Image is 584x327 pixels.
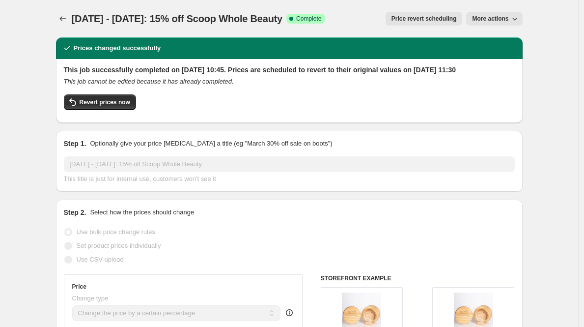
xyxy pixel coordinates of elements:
[77,242,161,249] span: Set product prices individually
[80,98,130,106] span: Revert prices now
[74,43,161,53] h2: Prices changed successfully
[64,139,86,149] h2: Step 1.
[64,94,136,110] button: Revert prices now
[321,274,515,282] h6: STOREFRONT EXAMPLE
[77,228,155,236] span: Use bulk price change rules
[56,12,70,26] button: Price change jobs
[77,256,124,263] span: Use CSV upload
[64,208,86,217] h2: Step 2.
[391,15,457,23] span: Price revert scheduling
[64,156,515,172] input: 30% off holiday sale
[90,208,194,217] p: Select how the prices should change
[284,308,294,318] div: help
[90,139,332,149] p: Optionally give your price [MEDICAL_DATA] a title (eg "March 30% off sale on boots")
[296,15,321,23] span: Complete
[64,65,515,75] h2: This job successfully completed on [DATE] 10:45. Prices are scheduled to revert to their original...
[72,283,86,291] h3: Price
[72,13,283,24] span: [DATE] - [DATE]: 15% off Scoop Whole Beauty
[64,175,216,182] span: This title is just for internal use, customers won't see it
[386,12,463,26] button: Price revert scheduling
[472,15,508,23] span: More actions
[64,78,234,85] i: This job cannot be edited because it has already completed.
[466,12,522,26] button: More actions
[72,295,109,302] span: Change type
